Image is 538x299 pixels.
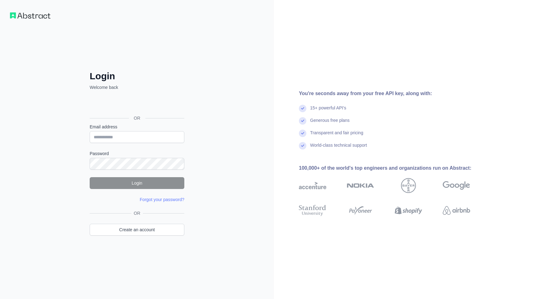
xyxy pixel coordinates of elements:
[131,210,143,216] span: OR
[140,197,184,202] a: Forgot your password?
[129,115,145,121] span: OR
[395,204,422,217] img: shopify
[310,142,367,154] div: World-class technical support
[310,105,346,117] div: 15+ powerful API's
[310,130,363,142] div: Transparent and fair pricing
[443,178,470,193] img: google
[90,84,184,90] p: Welcome back
[299,204,326,217] img: stanford university
[299,164,490,172] div: 100,000+ of the world's top engineers and organizations run on Abstract:
[90,177,184,189] button: Login
[299,142,306,149] img: check mark
[90,150,184,157] label: Password
[299,90,490,97] div: You're seconds away from your free API key, along with:
[347,204,374,217] img: payoneer
[90,124,184,130] label: Email address
[401,178,416,193] img: bayer
[310,117,350,130] div: Generous free plans
[443,204,470,217] img: airbnb
[299,178,326,193] img: accenture
[90,224,184,236] a: Create an account
[299,105,306,112] img: check mark
[347,178,374,193] img: nokia
[299,117,306,125] img: check mark
[299,130,306,137] img: check mark
[87,97,186,111] iframe: Sign in with Google Button
[10,12,50,19] img: Workflow
[90,71,184,82] h2: Login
